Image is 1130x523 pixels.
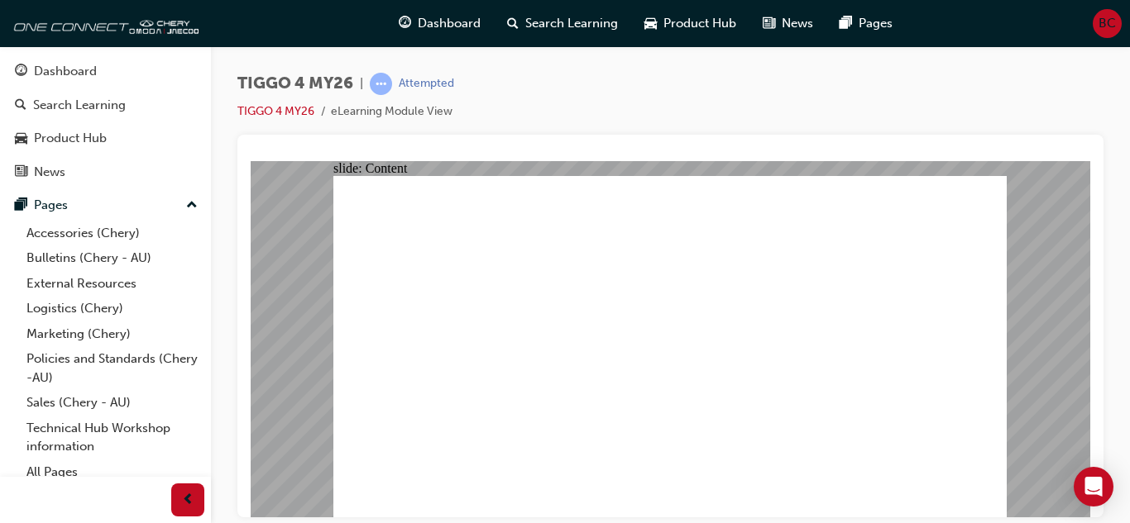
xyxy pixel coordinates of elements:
span: BC [1099,14,1116,33]
a: Accessories (Chery) [20,221,204,246]
span: car-icon [644,13,657,34]
span: car-icon [15,131,27,146]
span: TIGGO 4 MY26 [237,74,353,93]
span: Search Learning [525,14,618,33]
button: DashboardSearch LearningProduct HubNews [7,53,204,190]
a: Dashboard [7,56,204,87]
span: search-icon [507,13,519,34]
a: TIGGO 4 MY26 [237,104,314,118]
a: car-iconProduct Hub [631,7,749,40]
a: guage-iconDashboard [385,7,494,40]
span: News [782,14,813,33]
a: Search Learning [7,90,204,121]
a: news-iconNews [749,7,826,40]
span: learningRecordVerb_ATTEMPT-icon [370,73,392,95]
div: Dashboard [34,62,97,81]
a: All Pages [20,459,204,485]
a: News [7,157,204,188]
span: news-icon [763,13,775,34]
a: Product Hub [7,123,204,154]
span: pages-icon [840,13,852,34]
a: External Resources [20,271,204,297]
span: guage-icon [15,64,27,79]
a: Marketing (Chery) [20,321,204,347]
span: prev-icon [182,490,194,511]
span: guage-icon [399,13,411,34]
span: | [360,74,363,93]
li: eLearning Module View [331,102,452,121]
span: pages-icon [15,198,27,213]
button: Pages [7,190,204,221]
a: Technical Hub Workshop information [20,416,204,459]
div: Pages [34,196,68,215]
a: pages-iconPages [826,7,906,40]
span: Product Hub [663,14,736,33]
span: up-icon [186,195,198,216]
div: Open Intercom Messenger [1074,467,1113,506]
a: Policies and Standards (Chery -AU) [20,346,204,390]
a: Bulletins (Chery - AU) [20,245,204,271]
div: Product Hub [34,129,107,148]
span: news-icon [15,165,27,180]
button: BC [1093,9,1122,38]
span: Dashboard [418,14,481,33]
span: search-icon [15,98,26,113]
a: Logistics (Chery) [20,296,204,321]
div: News [34,163,65,182]
span: Pages [859,14,893,33]
div: Attempted [399,76,454,92]
img: oneconnect [8,7,199,40]
div: Search Learning [33,96,126,115]
a: Sales (Chery - AU) [20,390,204,416]
a: search-iconSearch Learning [494,7,631,40]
